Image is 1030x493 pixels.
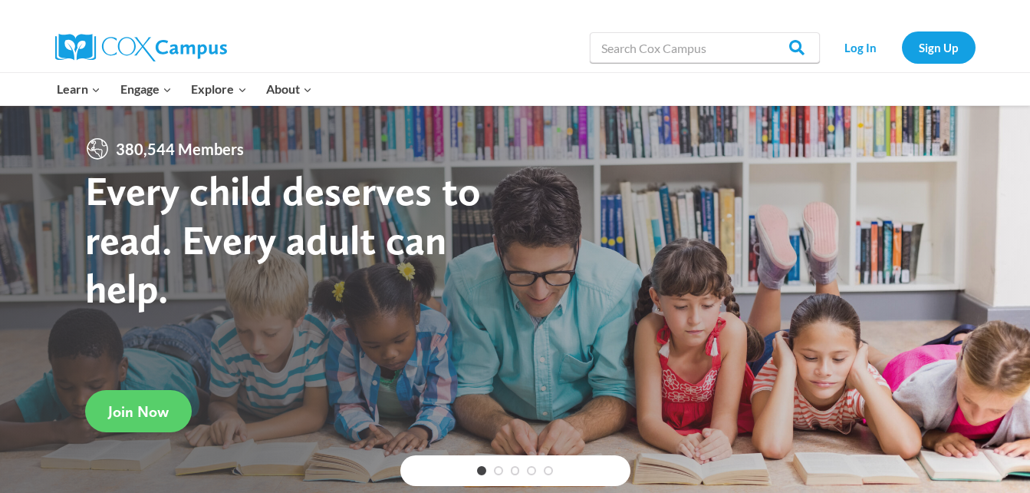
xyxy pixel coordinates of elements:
a: 1 [477,466,486,475]
span: 380,544 Members [110,137,250,161]
img: Cox Campus [55,34,227,61]
nav: Primary Navigation [48,73,322,105]
span: About [266,79,312,99]
nav: Secondary Navigation [828,31,976,63]
a: 5 [544,466,553,475]
a: 2 [494,466,503,475]
input: Search Cox Campus [590,32,820,63]
strong: Every child deserves to read. Every adult can help. [85,166,481,313]
a: 3 [511,466,520,475]
span: Join Now [108,402,169,421]
a: Join Now [85,390,192,432]
span: Explore [191,79,246,99]
span: Learn [57,79,100,99]
a: Sign Up [902,31,976,63]
a: Log In [828,31,894,63]
a: 4 [527,466,536,475]
span: Engage [120,79,172,99]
